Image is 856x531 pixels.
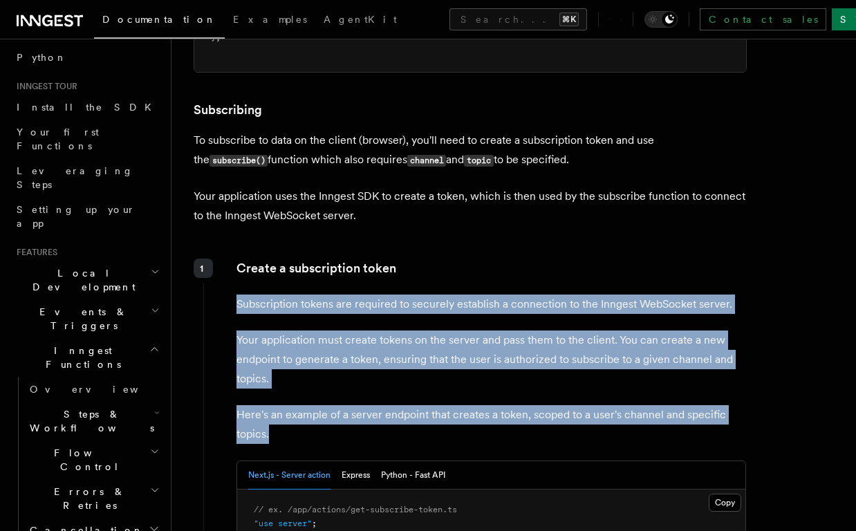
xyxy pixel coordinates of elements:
code: subscribe() [210,155,268,167]
a: Leveraging Steps [11,158,162,197]
a: AgentKit [315,4,405,37]
button: Flow Control [24,440,162,479]
button: Inngest Functions [11,338,162,377]
span: Flow Control [24,446,150,474]
span: Python [17,52,67,63]
a: Examples [225,4,315,37]
p: Subscription tokens are required to securely establish a connection to the Inngest WebSocket server. [236,295,746,314]
a: Overview [24,377,162,402]
a: Contact sales [700,8,826,30]
button: Events & Triggers [11,299,162,338]
button: Errors & Retries [24,479,162,518]
span: Your first Functions [17,127,99,151]
a: Python [11,45,162,70]
button: Toggle dark mode [644,11,678,28]
kbd: ⌘K [559,12,579,26]
a: Subscribing [194,100,262,120]
span: Errors & Retries [24,485,150,512]
p: Create a subscription token [236,259,746,278]
span: Leveraging Steps [17,165,133,190]
span: Local Development [11,266,151,294]
code: channel [407,155,446,167]
code: topic [464,155,493,167]
span: Inngest tour [11,81,77,92]
span: Setting up your app [17,204,136,229]
span: Features [11,247,57,258]
div: 1 [194,259,213,278]
span: AgentKit [324,14,397,25]
button: Local Development [11,261,162,299]
button: Python - Fast API [381,461,445,490]
button: Steps & Workflows [24,402,162,440]
p: Your application uses the Inngest SDK to create a token, which is then used by the subscribe func... [194,187,747,225]
p: To subscribe to data on the client (browser), you'll need to create a subscription token and use ... [194,131,747,170]
a: Documentation [94,4,225,39]
span: Steps & Workflows [24,407,154,435]
button: Copy [709,494,741,512]
button: Next.js - Server action [248,461,331,490]
p: Your application must create tokens on the server and pass them to the client. You can create a n... [236,330,746,389]
span: Examples [233,14,307,25]
button: Search...⌘K [449,8,587,30]
span: Overview [30,384,172,395]
span: Documentation [102,14,216,25]
span: Install the SDK [17,102,160,113]
p: Here's an example of a server endpoint that creates a token, scoped to a user's channel and speci... [236,405,746,444]
span: ; [312,519,317,528]
button: Express [342,461,370,490]
span: // ex. /app/actions/get-subscribe-token.ts [254,505,457,514]
a: Your first Functions [11,120,162,158]
a: Setting up your app [11,197,162,236]
a: Install the SDK [11,95,162,120]
span: "use server" [254,519,312,528]
span: Events & Triggers [11,305,151,333]
span: Inngest Functions [11,344,149,371]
